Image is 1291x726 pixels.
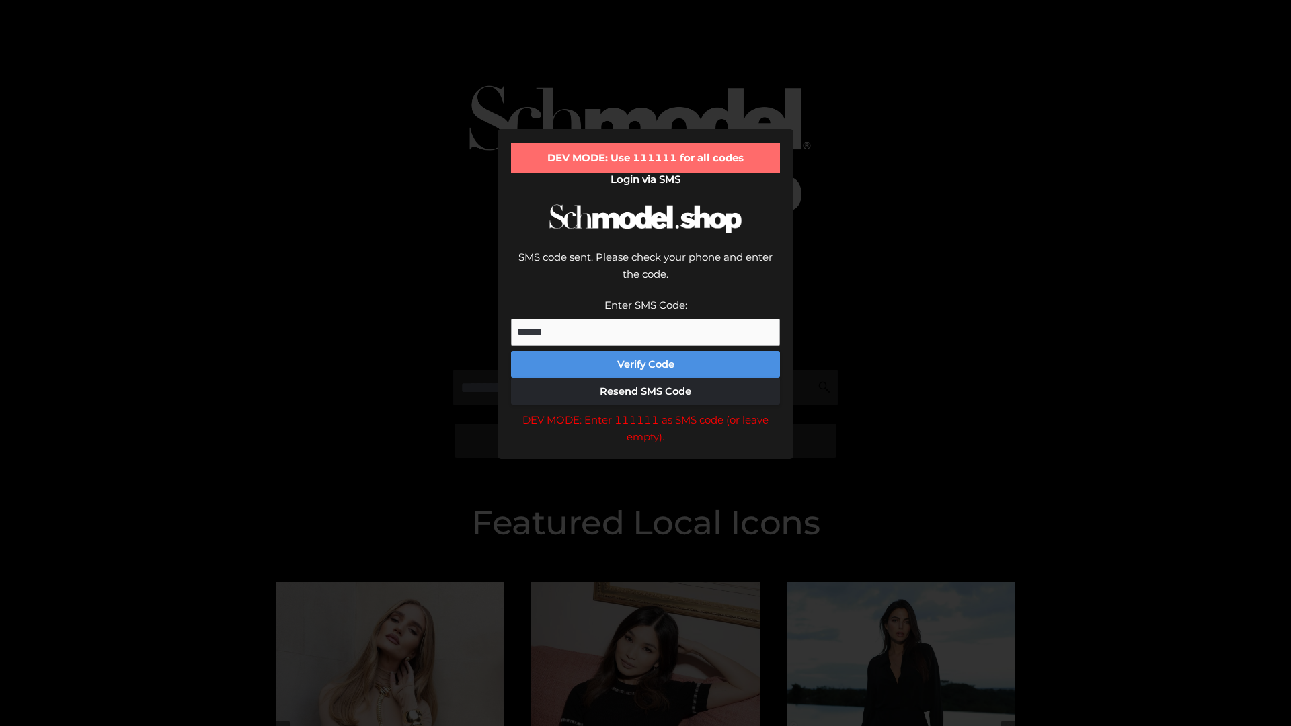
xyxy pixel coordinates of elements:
button: Resend SMS Code [511,378,780,405]
h2: Login via SMS [511,173,780,186]
div: SMS code sent. Please check your phone and enter the code. [511,249,780,296]
button: Verify Code [511,351,780,378]
label: Enter SMS Code: [604,298,687,311]
img: Schmodel Logo [545,192,746,245]
div: DEV MODE: Enter 111111 as SMS code (or leave empty). [511,411,780,446]
div: DEV MODE: Use 111111 for all codes [511,143,780,173]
